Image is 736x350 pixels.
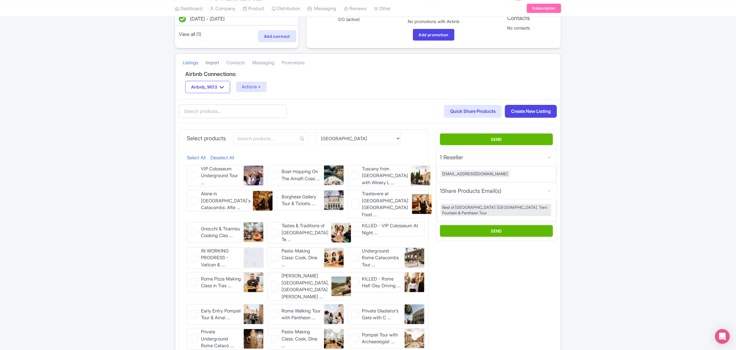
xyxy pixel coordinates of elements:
[324,329,344,349] img: Pasta-Making Class: Cook, Dine & Drink Wine With A Local Chef
[206,54,219,71] a: Import
[210,154,234,161] a: Deselect All
[201,248,241,268] span: IN WORKING PROGRESS - Vatican & Papal Palace
[183,54,198,71] a: Listings
[190,16,225,22] span: [DATE] - [DATE]
[252,54,274,71] a: Messaging
[236,82,267,92] button: Actions
[440,188,442,194] span: 1
[405,328,424,348] img: Pompeii Tour with Archaeologist & Amalfi Coast Day Trip from Rome
[362,222,422,236] span: KILLED - VIP Colosseum At Night Tour With Underground & Arena Floor
[244,272,263,292] img: Rome Pizza Making Class in Trastevere
[395,18,472,25] p: No promotions with Airbnb
[244,222,263,242] img: Gnocchi & Tiramisu Cooking Class in Rome with Unlimited Wine
[362,248,402,268] span: Underground Rome Catacombs Tour with Aqueducts & Appian Way
[282,222,329,243] span: Tastes & Traditions of Rome: Testaccio Food and Market Tour
[178,30,202,38] a: View all (1)
[440,188,502,194] h3: Share Products Email(s)
[201,276,241,289] span: Rome Pizza Making Class in Trastevere
[715,329,730,344] div: Open Intercom Messenger
[444,105,502,118] a: Quick Share Products
[405,272,424,292] img: KILLED - Rome Half-Day Driving Tour with Aqueducts & Jewish Ghetto
[244,329,263,349] img: Private Underground Rome Catacombs, Aqueducts & Appian Way
[282,54,305,71] a: Promotions
[244,248,263,268] img: product-bg-32101ccba3a89ccd3141e05e9153d52d.png
[362,308,402,321] span: Private Gladiator’s Gate with Colosseum Access & Arena Floor
[282,168,322,182] span: Boat-Hopping On The Amalfi Coast: Day Trip from Rome
[440,154,463,161] h3: 1 Reseller
[282,193,322,207] span: Borghese Gallery Tour & Tickets: With Bernini, Caravaggio & Raphael
[185,71,551,77] h4: Airbnb Connections:
[282,272,329,300] span: Pope's Palace, Castel Gandolfo & Gardens by Train from Rome
[324,248,344,268] img: Pasta-Making Class: Cook, Dine & Drink Wine With A Local Chef
[201,308,241,321] span: Early Entry Pompeii Tour & Amalfi Coast Day Trip from Rome
[505,105,557,118] a: Create New Listing
[201,225,241,239] span: Gnocchi & Tiramisu Cooking Class in Rome with Unlimited Wine
[405,248,424,268] img: Underground Rome Catacombs Tour with Aqueducts & Appian Way
[201,165,241,186] span: VIP Colosseum Underground Tour with Roman Forum & Palatine Hill
[440,133,553,145] button: SEND
[440,225,553,237] button: SEND
[362,276,402,289] span: KILLED - Rome Half-Day Driving Tour with Aqueducts & Jewish Ghetto
[201,190,250,211] span: Alone in Rome's Catacombs: After-Hours Tour with Bone Crypt
[331,223,351,243] img: Tastes & Traditions of Rome: Testaccio Food and Market Tour
[310,16,388,22] p: 0/0 (active)
[480,25,557,31] p: No contacts
[233,133,308,144] input: Search products...
[331,276,351,296] img: Pope's Palace, Castel Gandolfo & Gardens by Train from Rome
[324,165,344,185] img: Boat-Hopping On The Amalfi Coast: Day Trip from Rome
[405,304,424,324] img: Private Gladiator’s Gate with Colosseum Access & Arena Floor
[185,81,230,93] button: Airbnb_W03
[226,54,245,71] a: Contacts
[179,105,287,118] input: Search products...
[413,29,454,41] a: Add promotion
[282,248,322,268] span: Pasta-Making Class: Cook, Dine & Drink Wine With A Local Chef
[282,308,322,321] span: Rome Walking Tour with Pantheon & Trevi Fountain Underground
[282,328,322,349] span: Pasta-Making Class: Cook, Dine & Drink Wine With A Local Chef
[480,14,557,22] p: Contacts
[187,154,206,161] a: Select All
[411,166,430,185] img: Tuscany from Rome with Winery Lunch & Medieval Towns
[362,332,402,345] span: Pompeii Tour with Archaeologist & Amalfi Coast Day Trip from Rome
[187,135,226,142] h3: Select products
[412,194,432,214] img: Trastevere at Sunset: Rome Food & Wine Tour
[441,204,551,216] div: Best of [GEOGRAPHIC_DATA]: [GEOGRAPHIC_DATA], Trevi Fountain & Pantheon Tour
[441,170,510,177] div: [EMAIL_ADDRESS][DOMAIN_NAME]
[201,328,241,349] span: Private Underground Rome Catacombs, Aqueducts & Appian Way
[253,191,273,211] img: Alone in Rome's Catacombs: After-Hours Tour with Bone Crypt
[362,190,410,218] span: Trastevere at Sunset: Rome Food & Wine Tour
[324,190,344,210] img: Borghese Gallery Tour & Tickets: With Bernini, Caravaggio & Raphael
[258,30,296,42] a: Add contract
[362,165,408,186] span: Tuscany from Rome with Winery Lunch & Medieval Towns
[324,304,344,324] img: Rome Walking Tour with Pantheon & Trevi Fountain Underground
[244,166,263,185] img: VIP Colosseum Underground Tour with Roman Forum & Palatine Hill
[527,4,561,13] a: Subscription
[244,304,263,324] img: Early Entry Pompeii Tour & Amalfi Coast Day Trip from Rome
